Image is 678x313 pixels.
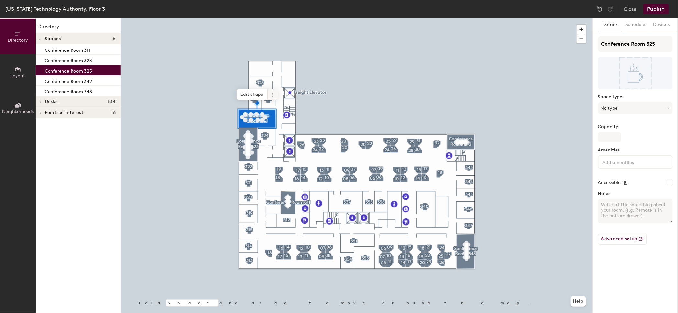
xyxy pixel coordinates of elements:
span: 104 [108,99,116,104]
button: Advanced setup [598,234,647,245]
button: Publish [643,4,669,14]
span: Edit shape [237,89,268,100]
input: Add amenities [601,158,660,166]
img: The space named Conference Room 325 [598,57,673,89]
span: Desks [45,99,57,104]
label: Capacity [598,124,673,129]
span: Spaces [45,36,61,41]
span: Points of interest [45,110,83,115]
div: [US_STATE] Technology Authority, Floor 3 [5,5,105,13]
img: Undo [597,6,603,12]
label: Amenities [598,148,673,153]
p: Conference Room 348 [45,87,92,95]
p: Conference Room 323 [45,56,92,63]
span: 16 [111,110,116,115]
label: Notes [598,191,673,196]
button: Details [599,18,622,31]
p: Conference Room 342 [45,77,92,84]
button: Schedule [622,18,650,31]
button: Close [624,4,637,14]
p: Conference Room 311 [45,46,90,53]
h1: Directory [36,23,121,33]
button: No type [598,102,673,114]
span: Layout [11,73,25,79]
span: Directory [8,38,28,43]
img: Redo [607,6,614,12]
button: Devices [650,18,674,31]
button: Help [571,296,586,307]
label: Accessible [598,180,621,185]
p: Conference Room 325 [45,66,92,74]
label: Space type [598,95,673,100]
span: Neighborhoods [2,109,34,114]
span: 5 [113,36,116,41]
